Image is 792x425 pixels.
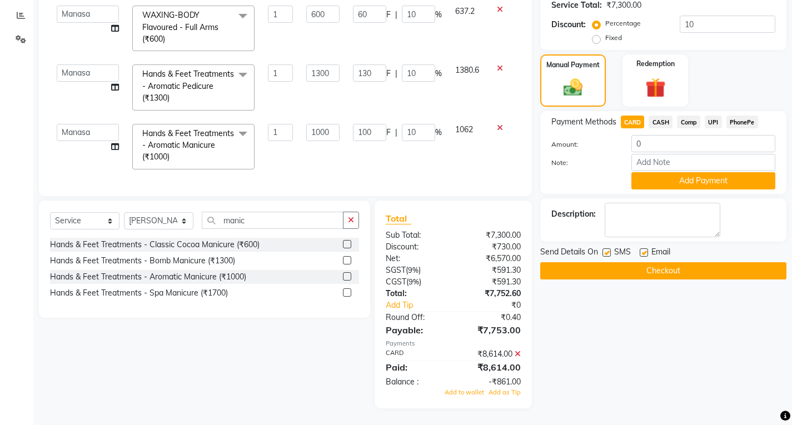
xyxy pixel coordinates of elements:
[50,239,260,251] div: Hands & Feet Treatments - Classic Cocoa Manicure (₹600)
[386,9,391,21] span: F
[386,277,406,287] span: CGST
[453,229,529,241] div: ₹7,300.00
[165,34,170,44] a: x
[636,59,675,69] label: Redemption
[489,388,521,396] span: Add as Tip
[50,255,235,267] div: Hands & Feet Treatments - Bomb Manicure (₹1300)
[540,262,786,279] button: Checkout
[395,9,397,21] span: |
[557,77,589,99] img: _cash.svg
[435,68,442,79] span: %
[50,271,246,283] div: Hands & Feet Treatments - Aromatic Manicure (₹1000)
[377,376,453,388] div: Balance :
[377,264,453,276] div: ( )
[621,116,645,128] span: CARD
[677,116,700,128] span: Comp
[395,68,397,79] span: |
[445,388,484,396] span: Add to wallet
[395,127,397,138] span: |
[377,323,453,337] div: Payable:
[170,93,175,103] a: x
[377,312,453,323] div: Round Off:
[170,152,175,162] a: x
[453,253,529,264] div: ₹6,570.00
[377,253,453,264] div: Net:
[142,128,234,162] span: Hands & Feet Treatments - Aromatic Manicure (₹1000)
[605,33,622,43] label: Fixed
[377,361,453,374] div: Paid:
[386,265,406,275] span: SGST
[386,68,391,79] span: F
[377,299,466,311] a: Add Tip
[453,323,529,337] div: ₹7,753.00
[386,127,391,138] span: F
[631,154,775,171] input: Add Note
[142,10,218,44] span: WAXING-BODY Flavoured - Full Arms (₹600)
[453,264,529,276] div: ₹591.30
[466,299,529,311] div: ₹0
[453,361,529,374] div: ₹8,614.00
[386,213,411,224] span: Total
[614,246,631,260] span: SMS
[377,241,453,253] div: Discount:
[551,208,596,220] div: Description:
[726,116,758,128] span: PhonePe
[551,19,586,31] div: Discount:
[377,348,453,360] div: CARD
[377,229,453,241] div: Sub Total:
[453,276,529,288] div: ₹591.30
[455,124,473,134] span: 1062
[543,158,623,168] label: Note:
[408,266,419,274] span: 9%
[435,9,442,21] span: %
[543,139,623,149] label: Amount:
[142,69,234,103] span: Hands & Feet Treatments - Aromatic Pedicure (₹1300)
[377,276,453,288] div: ( )
[455,6,475,16] span: 637.2
[453,312,529,323] div: ₹0.40
[631,135,775,152] input: Amount
[202,212,343,229] input: Search or Scan
[455,65,479,75] span: 1380.6
[705,116,722,128] span: UPI
[435,127,442,138] span: %
[50,287,228,299] div: Hands & Feet Treatments - Spa Manicure (₹1700)
[631,172,775,189] button: Add Payment
[409,277,419,286] span: 9%
[605,18,641,28] label: Percentage
[377,288,453,299] div: Total:
[453,288,529,299] div: ₹7,752.60
[546,60,600,70] label: Manual Payment
[386,339,521,348] div: Payments
[453,348,529,360] div: ₹8,614.00
[551,116,616,128] span: Payment Methods
[651,246,670,260] span: Email
[540,246,598,260] span: Send Details On
[649,116,673,128] span: CASH
[639,76,672,101] img: _gift.svg
[453,376,529,388] div: -₹861.00
[453,241,529,253] div: ₹730.00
